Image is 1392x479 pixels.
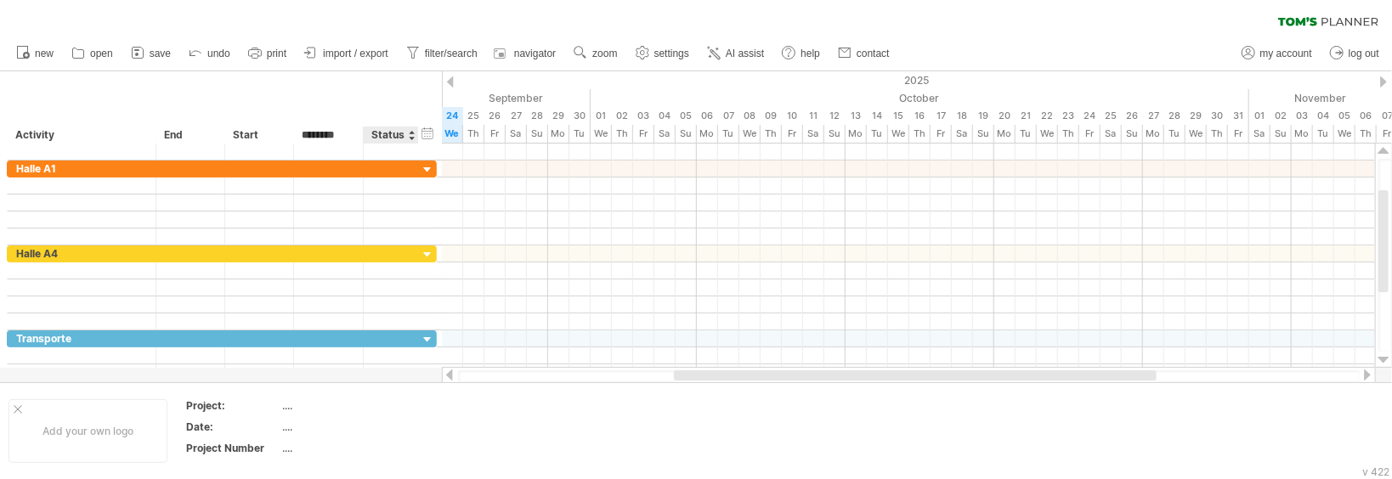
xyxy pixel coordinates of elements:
[164,127,215,144] div: End
[1185,125,1207,143] div: Wednesday, 29 October 2025
[8,399,167,463] div: Add your own logo
[1334,107,1355,125] div: Wednesday, 5 November 2025
[973,107,994,125] div: Sunday, 19 October 2025
[569,42,622,65] a: zoom
[1164,125,1185,143] div: Tuesday, 28 October 2025
[484,125,506,143] div: Friday, 26 September 2025
[1101,125,1122,143] div: Saturday, 25 October 2025
[867,107,888,125] div: Tuesday, 14 October 2025
[150,48,171,59] span: save
[1292,107,1313,125] div: Monday, 3 November 2025
[909,107,931,125] div: Thursday, 16 October 2025
[1270,107,1292,125] div: Sunday, 2 November 2025
[888,107,909,125] div: Wednesday, 15 October 2025
[1207,107,1228,125] div: Thursday, 30 October 2025
[1313,107,1334,125] div: Tuesday, 4 November 2025
[1037,125,1058,143] div: Wednesday, 22 October 2025
[463,125,484,143] div: Thursday, 25 September 2025
[283,441,426,455] div: ....
[782,125,803,143] div: Friday, 10 October 2025
[1228,125,1249,143] div: Friday, 31 October 2025
[824,107,846,125] div: Sunday, 12 October 2025
[1143,125,1164,143] div: Monday, 27 October 2025
[1101,107,1122,125] div: Saturday, 25 October 2025
[654,125,676,143] div: Saturday, 4 October 2025
[548,107,569,125] div: Monday, 29 September 2025
[1355,107,1377,125] div: Thursday, 6 November 2025
[1292,125,1313,143] div: Monday, 3 November 2025
[184,42,235,65] a: undo
[244,42,291,65] a: print
[463,107,484,125] div: Thursday, 25 September 2025
[1079,107,1101,125] div: Friday, 24 October 2025
[803,107,824,125] div: Saturday, 11 October 2025
[1016,125,1037,143] div: Tuesday, 21 October 2025
[425,48,478,59] span: filter/search
[569,125,591,143] div: Tuesday, 30 September 2025
[1313,125,1334,143] div: Tuesday, 4 November 2025
[1362,465,1389,478] div: v 422
[761,125,782,143] div: Thursday, 9 October 2025
[1355,125,1377,143] div: Thursday, 6 November 2025
[718,107,739,125] div: Tuesday, 7 October 2025
[994,125,1016,143] div: Monday, 20 October 2025
[1122,125,1143,143] div: Sunday, 26 October 2025
[1237,42,1317,65] a: my account
[1207,125,1228,143] div: Thursday, 30 October 2025
[1122,107,1143,125] div: Sunday, 26 October 2025
[371,127,409,144] div: Status
[591,89,1249,107] div: October 2025
[697,107,718,125] div: Monday, 6 October 2025
[739,125,761,143] div: Wednesday, 8 October 2025
[35,48,54,59] span: new
[569,107,591,125] div: Tuesday, 30 September 2025
[888,125,909,143] div: Wednesday, 15 October 2025
[127,42,176,65] a: save
[283,420,426,434] div: ....
[527,107,548,125] div: Sunday, 28 September 2025
[1037,107,1058,125] div: Wednesday, 22 October 2025
[1249,107,1270,125] div: Saturday, 1 November 2025
[186,441,280,455] div: Project Number
[846,125,867,143] div: Monday, 13 October 2025
[442,125,463,143] div: Wednesday, 24 September 2025
[952,107,973,125] div: Saturday, 18 October 2025
[283,398,426,413] div: ....
[973,125,994,143] div: Sunday, 19 October 2025
[1164,107,1185,125] div: Tuesday, 28 October 2025
[1143,107,1164,125] div: Monday, 27 October 2025
[1058,107,1079,125] div: Thursday, 23 October 2025
[633,107,654,125] div: Friday, 3 October 2025
[1079,125,1101,143] div: Friday, 24 October 2025
[739,107,761,125] div: Wednesday, 8 October 2025
[506,107,527,125] div: Saturday, 27 September 2025
[867,125,888,143] div: Tuesday, 14 October 2025
[703,42,769,65] a: AI assist
[834,42,895,65] a: contact
[994,107,1016,125] div: Monday, 20 October 2025
[207,48,230,59] span: undo
[801,48,820,59] span: help
[931,125,952,143] div: Friday, 17 October 2025
[323,48,388,59] span: import / export
[1270,125,1292,143] div: Sunday, 2 November 2025
[484,107,506,125] div: Friday, 26 September 2025
[654,107,676,125] div: Saturday, 4 October 2025
[612,107,633,125] div: Thursday, 2 October 2025
[726,48,764,59] span: AI assist
[1349,48,1379,59] span: log out
[612,125,633,143] div: Thursday, 2 October 2025
[491,42,561,65] a: navigator
[300,42,393,65] a: import / export
[782,107,803,125] div: Friday, 10 October 2025
[186,420,280,434] div: Date:
[633,125,654,143] div: Friday, 3 October 2025
[15,127,146,144] div: Activity
[233,127,284,144] div: Start
[591,125,612,143] div: Wednesday, 1 October 2025
[676,125,697,143] div: Sunday, 5 October 2025
[631,42,694,65] a: settings
[1249,125,1270,143] div: Saturday, 1 November 2025
[697,125,718,143] div: Monday, 6 October 2025
[548,125,569,143] div: Monday, 29 September 2025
